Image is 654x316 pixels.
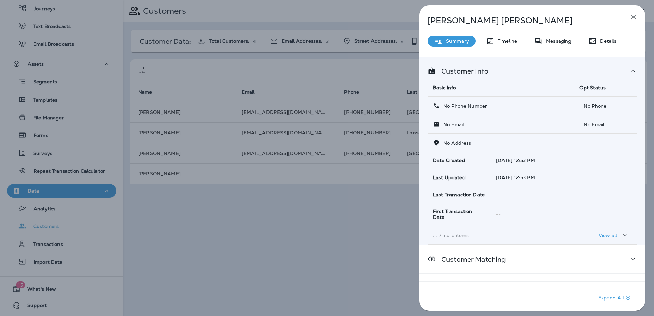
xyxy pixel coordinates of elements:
span: [DATE] 12:53 PM [496,174,535,181]
p: ... 7 more items [433,233,568,238]
button: Expand All [596,292,635,304]
p: Customer Matching [436,256,506,262]
p: View all [599,233,617,238]
button: View all [596,229,631,241]
p: No Email [579,122,631,127]
p: Expand All [598,294,632,302]
p: [PERSON_NAME] [PERSON_NAME] [428,16,614,25]
span: Basic Info [433,84,456,91]
p: Summary [443,38,469,44]
span: Opt Status [579,84,605,91]
p: No Email [440,122,464,127]
p: No Address [440,140,471,146]
p: Details [597,38,616,44]
span: -- [496,211,501,218]
span: Last Transaction Date [433,192,485,198]
span: [DATE] 12:53 PM [496,157,535,163]
span: First Transaction Date [433,209,485,220]
span: Date Created [433,158,465,163]
p: No Phone [579,103,631,109]
span: Last Updated [433,175,466,181]
p: Timeline [494,38,517,44]
p: Customer Info [436,68,488,74]
p: Messaging [542,38,571,44]
span: -- [496,192,501,198]
p: No Phone Number [440,103,487,109]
